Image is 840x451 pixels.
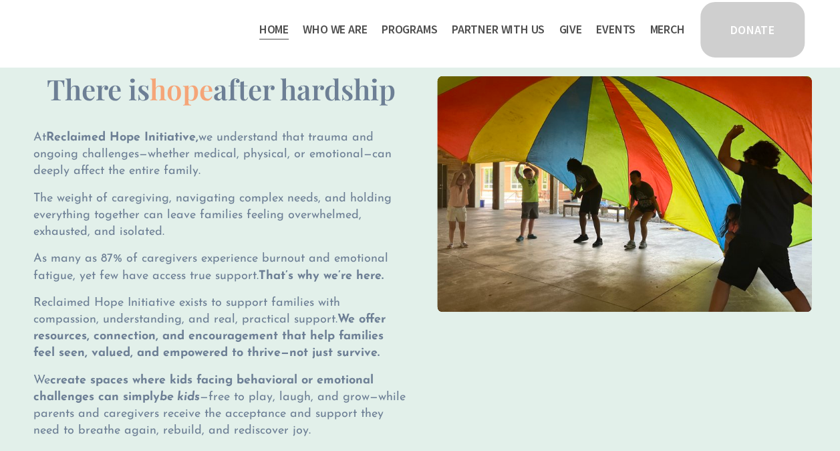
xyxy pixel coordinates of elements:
[259,269,384,282] strong: That’s why we’re here.
[33,373,378,403] strong: create spaces where kids facing behavioral or emotional challenges can simply
[559,19,581,40] a: Give
[303,19,367,40] a: folder dropdown
[382,20,438,39] span: Programs
[452,20,545,39] span: Partner With Us
[46,130,198,143] strong: Reclaimed Hope Initiative,
[650,19,684,40] a: Merch
[452,19,545,40] a: folder dropdown
[33,191,396,238] span: The weight of caregiving, navigating complex needs, and holding everything together can leave fam...
[33,252,392,281] span: As many as 87% of caregivers experience burnout and emotional fatigue, yet few have access true s...
[33,296,390,359] span: Reclaimed Hope Initiative exists to support families with compassion, understanding, and real, pr...
[33,312,390,359] strong: We offer resources, connection, and encouragement that help families feel seen, valued, and empow...
[213,69,395,107] span: after hardship
[33,130,396,177] span: At we understand that trauma and ongoing challenges—whether medical, physical, or emotional—can d...
[596,19,636,40] a: Events
[160,390,200,403] em: be kids
[47,69,150,107] span: There is
[150,69,213,107] span: hope
[33,373,410,437] span: We —free to play, laugh, and grow—while parents and caregivers receive the acceptance and support...
[382,19,438,40] a: folder dropdown
[303,20,367,39] span: Who We Are
[259,19,289,40] a: Home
